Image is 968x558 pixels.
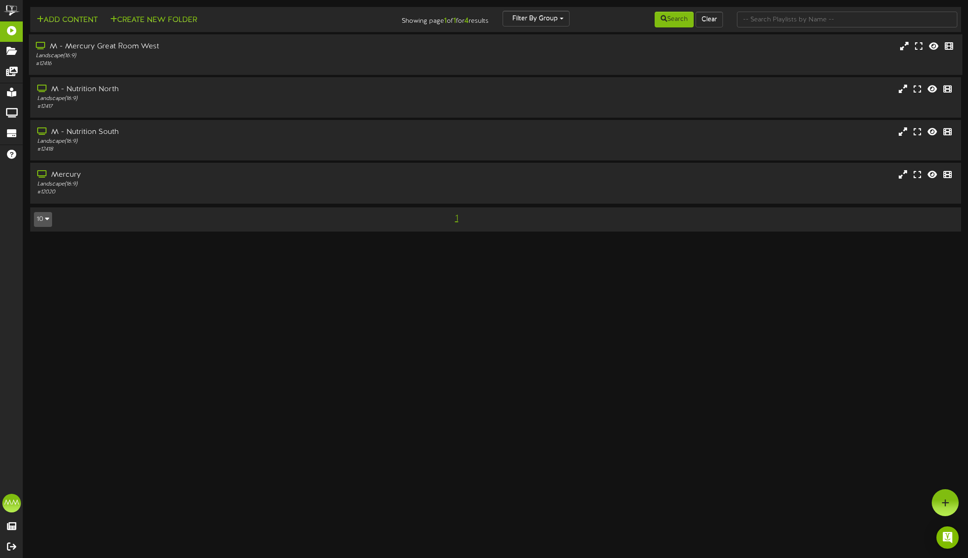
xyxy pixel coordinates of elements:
button: Search [655,12,694,27]
div: M - Mercury Great Room West [36,41,411,52]
button: Add Content [34,14,100,26]
button: Clear [696,12,723,27]
div: MM [2,494,21,512]
input: -- Search Playlists by Name -- [737,12,957,27]
button: 10 [34,212,52,227]
div: # 12417 [37,103,411,111]
div: # 12418 [37,146,411,153]
div: Landscape ( 16:9 ) [37,180,411,188]
div: Mercury [37,170,411,180]
div: M - Nutrition South [37,127,411,138]
span: 1 [453,213,461,224]
strong: 1 [444,17,447,25]
button: Filter By Group [503,11,570,27]
div: # 12020 [37,188,411,196]
button: Create New Folder [107,14,200,26]
div: M - Nutrition North [37,84,411,95]
strong: 1 [453,17,456,25]
div: Open Intercom Messenger [936,526,959,549]
div: Landscape ( 16:9 ) [37,95,411,103]
strong: 4 [464,17,469,25]
div: Showing page of for results [339,11,496,27]
div: # 12416 [36,60,411,68]
div: Landscape ( 16:9 ) [37,138,411,146]
div: Landscape ( 16:9 ) [36,52,411,60]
